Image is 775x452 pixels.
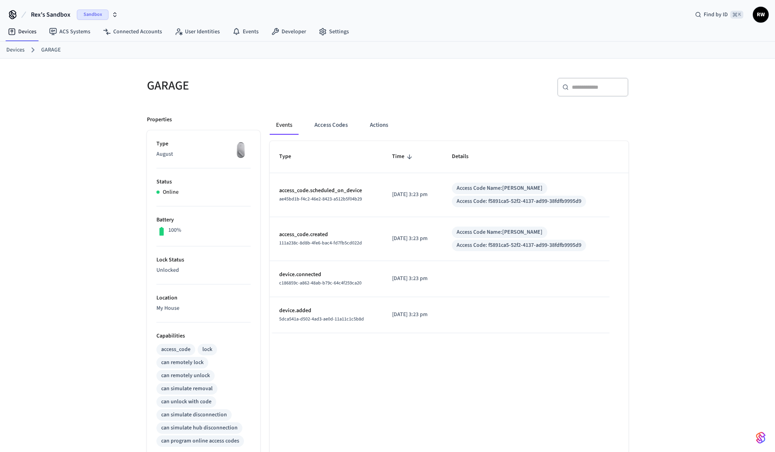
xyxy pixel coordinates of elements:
[279,316,364,322] span: 5dca541a-d502-4ad3-ae0d-11a11c1c5b8d
[457,228,543,236] div: Access Code Name: [PERSON_NAME]
[457,241,581,250] div: Access Code: f5891ca5-52f2-4137-ad99-38fdfb9995d9
[279,196,362,202] span: ae45bd1b-f4c2-46e2-8423-a512b5f04b29
[156,256,251,264] p: Lock Status
[163,188,179,196] p: Online
[457,184,543,193] div: Access Code Name: [PERSON_NAME]
[31,10,70,19] span: Rex's Sandbox
[147,116,172,124] p: Properties
[270,141,628,333] table: sticky table
[270,116,299,135] button: Events
[392,311,432,319] p: [DATE] 3:23 pm
[97,25,168,39] a: Connected Accounts
[231,140,251,160] img: August Wifi Smart Lock 3rd Gen, Silver, Front
[156,332,251,340] p: Capabilities
[392,275,432,283] p: [DATE] 3:23 pm
[279,307,373,315] p: device.added
[168,226,181,235] p: 100%
[392,191,432,199] p: [DATE] 3:23 pm
[43,25,97,39] a: ACS Systems
[753,7,769,23] button: RW
[689,8,750,22] div: Find by ID⌘ K
[156,216,251,224] p: Battery
[77,10,109,20] span: Sandbox
[312,25,355,39] a: Settings
[226,25,265,39] a: Events
[161,372,210,380] div: can remotely unlock
[41,46,61,54] a: GARAGE
[161,359,204,367] div: can remotely lock
[161,345,190,354] div: access_code
[6,46,25,54] a: Devices
[452,151,479,163] span: Details
[279,151,301,163] span: Type
[156,266,251,275] p: Unlocked
[279,187,373,195] p: access_code.scheduled_on_device
[279,280,362,286] span: c186859c-a862-48ab-b79c-64c4f259ca20
[756,431,765,444] img: SeamLogoGradient.69752ec5.svg
[392,235,432,243] p: [DATE] 3:23 pm
[202,345,212,354] div: lock
[270,116,628,135] div: ant example
[156,150,251,158] p: August
[168,25,226,39] a: User Identities
[156,304,251,313] p: My House
[161,398,211,406] div: can unlock with code
[2,25,43,39] a: Devices
[308,116,354,135] button: Access Codes
[161,424,238,432] div: can simulate hub disconnection
[161,437,239,445] div: can program online access codes
[161,411,227,419] div: can simulate disconnection
[279,231,373,239] p: access_code.created
[147,78,383,94] h5: GARAGE
[730,11,743,19] span: ⌘ K
[704,11,728,19] span: Find by ID
[279,240,362,246] span: 111a238c-8d8b-4fe6-bac4-fd7fb5cd022d
[156,140,251,148] p: Type
[156,294,251,302] p: Location
[279,271,373,279] p: device.connected
[161,385,213,393] div: can simulate removal
[754,8,768,22] span: RW
[364,116,394,135] button: Actions
[156,178,251,186] p: Status
[265,25,312,39] a: Developer
[392,151,415,163] span: Time
[457,197,581,206] div: Access Code: f5891ca5-52f2-4137-ad99-38fdfb9995d9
